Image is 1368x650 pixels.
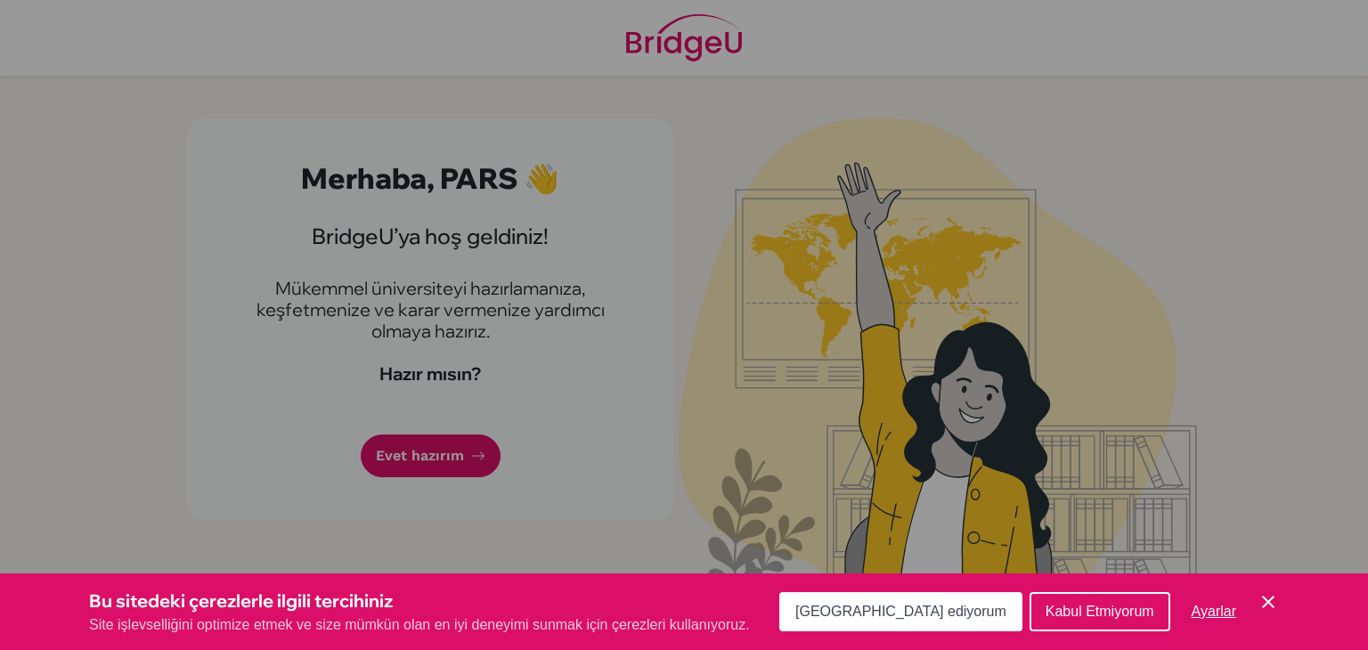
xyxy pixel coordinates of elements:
[1030,592,1170,631] button: Kabul Etmiyorum
[89,617,750,632] font: Site işlevselliğini optimize etmek ve size mümkün olan en iyi deneyimi sunmak için çerezleri kull...
[795,604,1006,619] font: [GEOGRAPHIC_DATA] ediyorum
[1258,591,1279,613] button: Kaydet ve kapat
[1046,604,1154,619] font: Kabul Etmiyorum
[1192,604,1236,619] font: Ayarlar
[89,589,393,612] font: Bu sitedeki çerezlerle ilgili tercihiniz
[779,592,1022,631] button: [GEOGRAPHIC_DATA] ediyorum
[1177,594,1250,630] button: Ayarlar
